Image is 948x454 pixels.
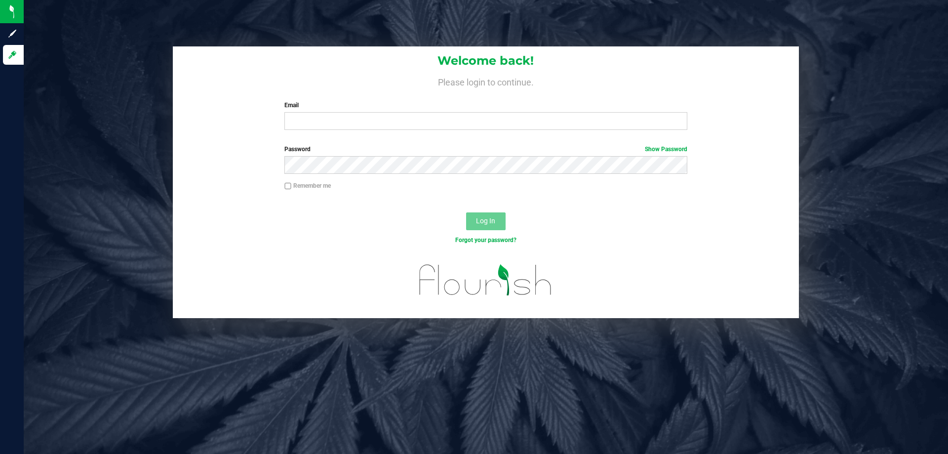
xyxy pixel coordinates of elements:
[7,29,17,39] inline-svg: Sign up
[407,255,564,305] img: flourish_logo.svg
[476,217,495,225] span: Log In
[455,237,516,244] a: Forgot your password?
[645,146,687,153] a: Show Password
[7,50,17,60] inline-svg: Log in
[284,181,331,190] label: Remember me
[466,212,506,230] button: Log In
[284,101,687,110] label: Email
[284,146,311,153] span: Password
[173,54,799,67] h1: Welcome back!
[173,75,799,87] h4: Please login to continue.
[284,183,291,190] input: Remember me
